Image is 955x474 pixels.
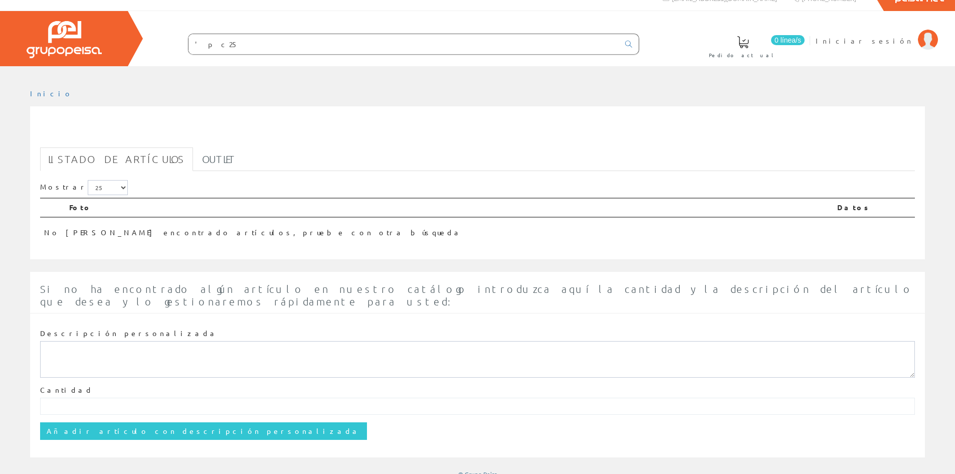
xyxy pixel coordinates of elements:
span: 0 línea/s [771,35,805,45]
h1: 'p c25 [40,122,915,142]
label: Cantidad [40,385,93,395]
th: Foto [65,198,833,217]
td: No [PERSON_NAME] encontrado artículos, pruebe con otra búsqueda [40,217,833,242]
a: Iniciar sesión [816,28,938,37]
input: Añadir artículo con descripción personalizada [40,422,367,439]
select: Mostrar [88,180,128,195]
label: Mostrar [40,180,128,195]
th: Datos [833,198,915,217]
span: Iniciar sesión [816,36,913,46]
a: Inicio [30,89,73,98]
a: Listado de artículos [40,147,193,171]
img: Grupo Peisa [27,21,102,58]
span: Si no ha encontrado algún artículo en nuestro catálogo introduzca aquí la cantidad y la descripci... [40,283,913,307]
span: Pedido actual [709,50,777,60]
input: Buscar ... [188,34,619,54]
label: Descripción personalizada [40,329,218,339]
a: Outlet [194,147,244,171]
